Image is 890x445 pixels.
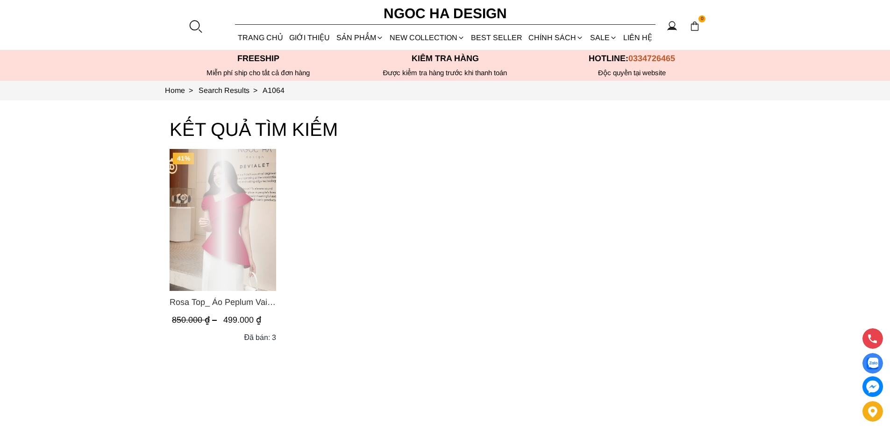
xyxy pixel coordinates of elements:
[690,21,700,31] img: img-CART-ICON-ksit0nf1
[628,54,675,63] span: 0334726465
[170,296,276,309] span: Rosa Top_ Áo Peplum Vai Lệch Xếp Ly Màu Đỏ A1064
[620,25,655,50] a: LIÊN HỆ
[412,54,479,63] font: Kiểm tra hàng
[862,376,883,397] a: messenger
[235,25,286,50] a: TRANG CHỦ
[386,25,468,50] a: NEW COLLECTION
[170,114,721,144] h3: KẾT QUẢ TÌM KIẾM
[526,25,587,50] div: Chính sách
[263,86,285,94] a: Link to A1064
[539,69,726,77] h6: Độc quyền tại website
[249,86,261,94] span: >
[165,86,199,94] a: Link to Home
[333,25,386,50] div: SẢN PHẨM
[539,54,726,64] p: Hotline:
[468,25,526,50] a: BEST SELLER
[185,86,197,94] span: >
[165,69,352,77] div: Miễn phí ship cho tất cả đơn hàng
[165,54,352,64] p: Freeship
[867,358,878,369] img: Display image
[199,86,263,94] a: Link to Search Results
[223,315,261,325] span: 499.000 ₫
[862,353,883,374] a: Display image
[698,15,706,23] span: 0
[375,2,515,25] a: Ngoc Ha Design
[244,332,276,343] div: Đã bán: 3
[170,296,276,309] a: Link to Rosa Top_ Áo Peplum Vai Lệch Xếp Ly Màu Đỏ A1064
[587,25,620,50] a: SALE
[170,149,276,291] a: Product image - Rosa Top_ Áo Peplum Vai Lệch Xếp Ly Màu Đỏ A1064
[352,69,539,77] p: Được kiểm tra hàng trước khi thanh toán
[286,25,333,50] a: GIỚI THIỆU
[172,315,219,325] span: 850.000 ₫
